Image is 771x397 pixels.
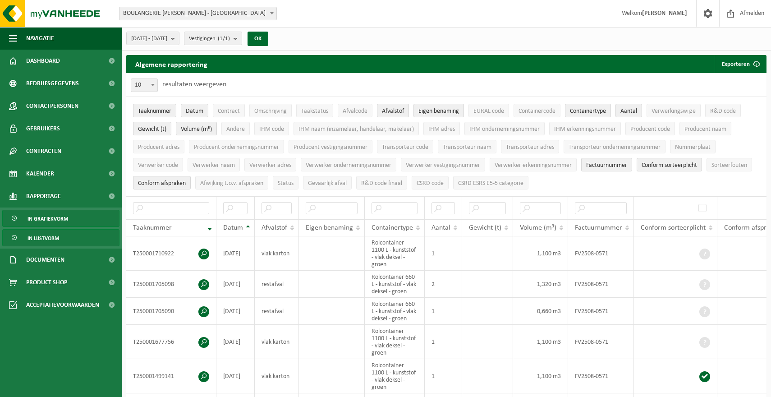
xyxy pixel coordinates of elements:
[223,224,243,231] span: Datum
[254,122,289,135] button: IHM codeIHM code: Activate to sort
[637,158,702,171] button: Conform sorteerplicht : Activate to sort
[213,104,245,117] button: ContractContract: Activate to sort
[248,32,268,46] button: OK
[138,180,186,187] span: Conform afspraken
[26,95,78,117] span: Contactpersonen
[675,144,711,151] span: Nummerplaat
[586,162,627,169] span: Factuurnummer
[119,7,276,20] span: BOULANGERIE LOUISE LIBERCOURT - LIBERCOURT
[138,126,166,133] span: Gewicht (t)
[26,140,61,162] span: Contracten
[184,32,242,45] button: Vestigingen(1/1)
[513,298,568,325] td: 0,660 m3
[684,126,726,133] span: Producent naam
[119,7,277,20] span: BOULANGERIE LOUISE LIBERCOURT - LIBERCOURT
[630,126,670,133] span: Producent code
[710,108,736,115] span: R&D code
[519,108,555,115] span: Containercode
[195,176,268,189] button: Afwijking t.o.v. afsprakenAfwijking t.o.v. afspraken: Activate to sort
[194,144,279,151] span: Producent ondernemingsnummer
[193,162,235,169] span: Verwerker naam
[490,158,577,171] button: Verwerker erkenningsnummerVerwerker erkenningsnummer: Activate to sort
[216,298,255,325] td: [DATE]
[642,162,697,169] span: Conform sorteerplicht
[301,108,328,115] span: Taakstatus
[513,236,568,271] td: 1,100 m3
[464,122,545,135] button: IHM ondernemingsnummerIHM ondernemingsnummer: Activate to sort
[255,359,299,393] td: vlak karton
[365,359,425,393] td: Rolcontainer 1100 L - kunststof - vlak deksel - groen
[138,144,179,151] span: Producent adres
[443,144,491,151] span: Transporteur naam
[189,32,230,46] span: Vestigingen
[186,108,203,115] span: Datum
[458,180,523,187] span: CSRD ESRS E5-5 categorie
[218,36,230,42] count: (1/1)
[26,249,64,271] span: Documenten
[495,162,572,169] span: Verwerker erkenningsnummer
[425,325,462,359] td: 1
[425,236,462,271] td: 1
[254,108,287,115] span: Omschrijving
[647,104,701,117] button: VerwerkingswijzeVerwerkingswijze: Activate to sort
[417,180,444,187] span: CSRD code
[126,236,216,271] td: T250001710922
[298,126,414,133] span: IHM naam (inzamelaar, handelaar, makelaar)
[126,298,216,325] td: T250001705090
[126,359,216,393] td: T250001499141
[365,236,425,271] td: Rolcontainer 1100 L - kunststof - vlak deksel - groen
[705,104,741,117] button: R&D codeR&amp;D code: Activate to sort
[126,325,216,359] td: T250001677756
[568,325,634,359] td: FV2508-0571
[255,325,299,359] td: vlak karton
[469,126,540,133] span: IHM ondernemingsnummer
[581,158,632,171] button: FactuurnummerFactuurnummer: Activate to sort
[372,224,413,231] span: Containertype
[568,271,634,298] td: FV2508-0571
[262,224,287,231] span: Afvalstof
[138,108,171,115] span: Taaknummer
[520,224,556,231] span: Volume (m³)
[377,104,409,117] button: AfvalstofAfvalstof: Activate to sort
[554,126,616,133] span: IHM erkenningsnummer
[652,108,696,115] span: Verwerkingswijze
[338,104,372,117] button: AfvalcodeAfvalcode: Activate to sort
[138,162,178,169] span: Verwerker code
[306,162,391,169] span: Verwerker ondernemingsnummer
[176,122,217,135] button: Volume (m³)Volume (m³): Activate to sort
[423,122,460,135] button: IHM adresIHM adres: Activate to sort
[28,230,59,247] span: In lijstvorm
[641,224,706,231] span: Conform sorteerplicht
[216,236,255,271] td: [DATE]
[255,236,299,271] td: vlak karton
[255,271,299,298] td: restafval
[221,122,250,135] button: AndereAndere: Activate to sort
[294,122,419,135] button: IHM naam (inzamelaar, handelaar, makelaar)IHM naam (inzamelaar, handelaar, makelaar): Activate to...
[2,229,119,246] a: In lijstvorm
[679,122,731,135] button: Producent naamProducent naam: Activate to sort
[469,224,501,231] span: Gewicht (t)
[26,117,60,140] span: Gebruikers
[365,325,425,359] td: Rolcontainer 1100 L - kunststof - vlak deksel - groen
[413,104,464,117] button: Eigen benamingEigen benaming: Activate to sort
[620,108,637,115] span: Aantal
[301,158,396,171] button: Verwerker ondernemingsnummerVerwerker ondernemingsnummer: Activate to sort
[514,104,560,117] button: ContainercodeContainercode: Activate to sort
[506,144,554,151] span: Transporteur adres
[418,108,459,115] span: Eigen benaming
[216,271,255,298] td: [DATE]
[356,176,407,189] button: R&D code finaalR&amp;D code finaal: Activate to sort
[425,359,462,393] td: 1
[513,359,568,393] td: 1,100 m3
[26,294,99,316] span: Acceptatievoorwaarden
[249,162,291,169] span: Verwerker adres
[249,104,292,117] button: OmschrijvingOmschrijving: Activate to sort
[670,140,716,153] button: NummerplaatNummerplaat: Activate to sort
[294,144,367,151] span: Producent vestigingsnummer
[2,210,119,227] a: In grafiekvorm
[707,158,752,171] button: SorteerfoutenSorteerfouten: Activate to sort
[218,108,240,115] span: Contract
[28,210,68,227] span: In grafiekvorm
[401,158,485,171] button: Verwerker vestigingsnummerVerwerker vestigingsnummer: Activate to sort
[255,298,299,325] td: restafval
